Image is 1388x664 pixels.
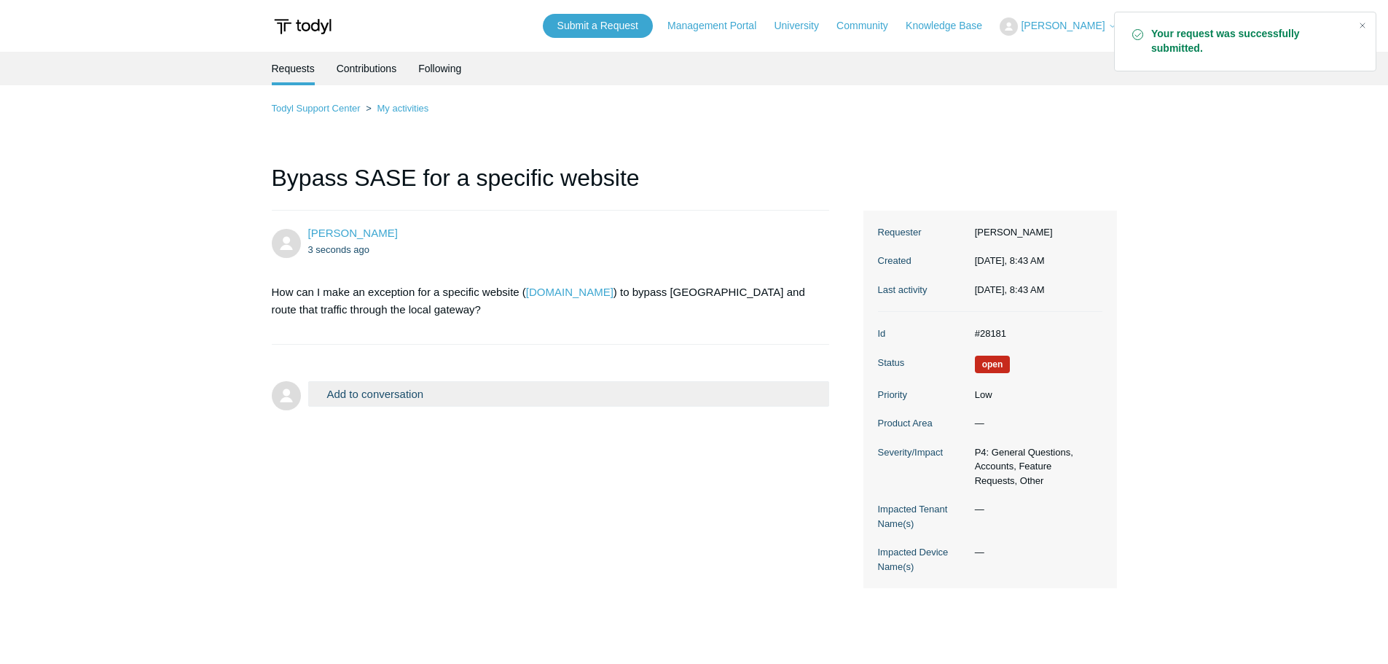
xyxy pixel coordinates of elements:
[337,52,397,85] a: Contributions
[878,356,968,370] dt: Status
[1021,20,1105,31] span: [PERSON_NAME]
[1151,27,1346,56] strong: Your request was successfully submitted.
[906,18,997,34] a: Knowledge Base
[836,18,903,34] a: Community
[975,255,1045,266] time: 09/17/2025, 08:43
[968,502,1102,517] dd: —
[272,103,364,114] li: Todyl Support Center
[1352,15,1373,36] div: Close
[968,225,1102,240] dd: [PERSON_NAME]
[308,227,398,239] span: Aron Kluk-Barany
[878,254,968,268] dt: Created
[526,286,613,298] a: [DOMAIN_NAME]
[363,103,428,114] li: My activities
[878,388,968,402] dt: Priority
[878,445,968,460] dt: Severity/Impact
[377,103,428,114] a: My activities
[968,545,1102,560] dd: —
[968,327,1102,341] dd: #28181
[272,13,334,40] img: Todyl Support Center Help Center home page
[272,160,830,211] h1: Bypass SASE for a specific website
[272,52,315,85] li: Requests
[878,416,968,431] dt: Product Area
[878,225,968,240] dt: Requester
[975,284,1045,295] time: 09/17/2025, 08:43
[272,284,815,319] p: How can I make an exception for a specific website ( ) to bypass [GEOGRAPHIC_DATA] and route that...
[968,388,1102,402] dd: Low
[667,18,771,34] a: Management Portal
[878,545,968,574] dt: Impacted Device Name(s)
[272,103,361,114] a: Todyl Support Center
[975,356,1011,373] span: We are working on a response for you
[878,502,968,531] dt: Impacted Tenant Name(s)
[878,283,968,297] dt: Last activity
[774,18,833,34] a: University
[308,227,398,239] a: [PERSON_NAME]
[968,445,1102,488] dd: P4: General Questions, Accounts, Feature Requests, Other
[968,416,1102,431] dd: —
[308,244,370,255] time: 09/17/2025, 08:43
[308,381,830,407] button: Add to conversation
[878,327,968,341] dt: Id
[1000,17,1116,36] button: [PERSON_NAME]
[543,14,653,38] a: Submit a Request
[418,52,461,85] a: Following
